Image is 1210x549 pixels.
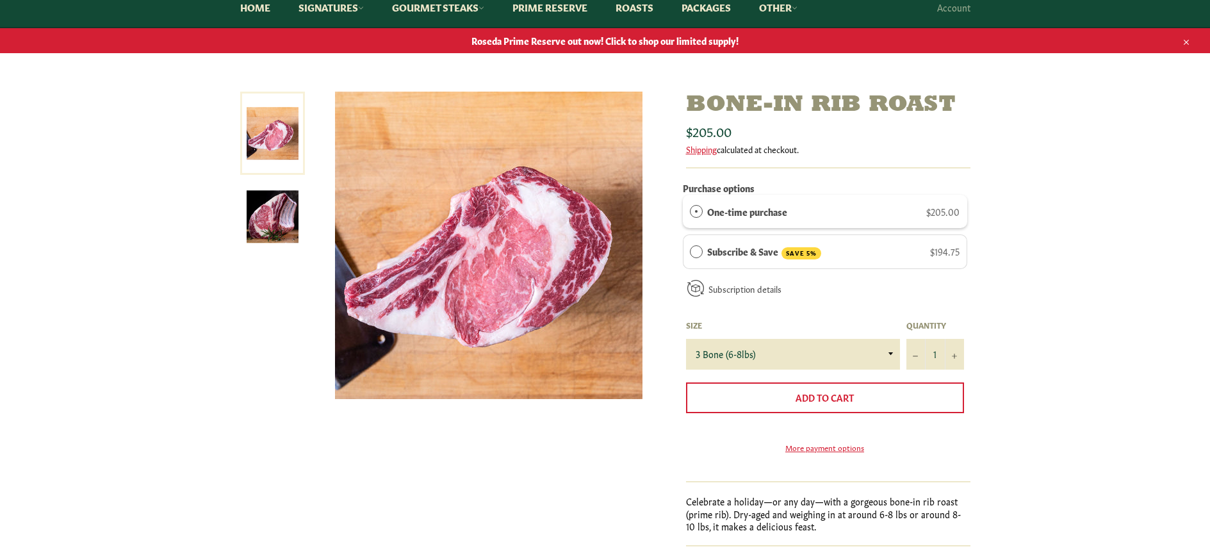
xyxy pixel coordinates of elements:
label: One-time purchase [707,204,787,218]
div: calculated at checkout. [686,143,970,155]
div: One-time purchase [690,204,703,218]
span: $194.75 [930,245,960,258]
a: More payment options [686,442,964,453]
span: SAVE 5% [781,247,821,259]
button: Increase item quantity by one [945,339,964,370]
div: Subscribe & Save [690,244,703,258]
label: Purchase options [683,181,755,194]
span: $205.00 [686,122,732,140]
button: Reduce item quantity by one [906,339,926,370]
button: Add to Cart [686,382,964,413]
img: Bone-in Rib Roast [335,92,642,399]
a: Subscription details [708,283,781,295]
h1: Bone-in Rib Roast [686,92,970,119]
label: Subscribe & Save [707,244,821,259]
p: Celebrate a holiday—or any day—with a gorgeous bone-in rib roast (prime rib). Dry-aged and weighi... [686,495,970,532]
a: Shipping [686,143,717,155]
span: $205.00 [926,205,960,218]
label: Size [686,320,900,331]
span: Add to Cart [796,391,854,404]
label: Quantity [906,320,964,331]
img: Bone-in Rib Roast [247,191,298,243]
